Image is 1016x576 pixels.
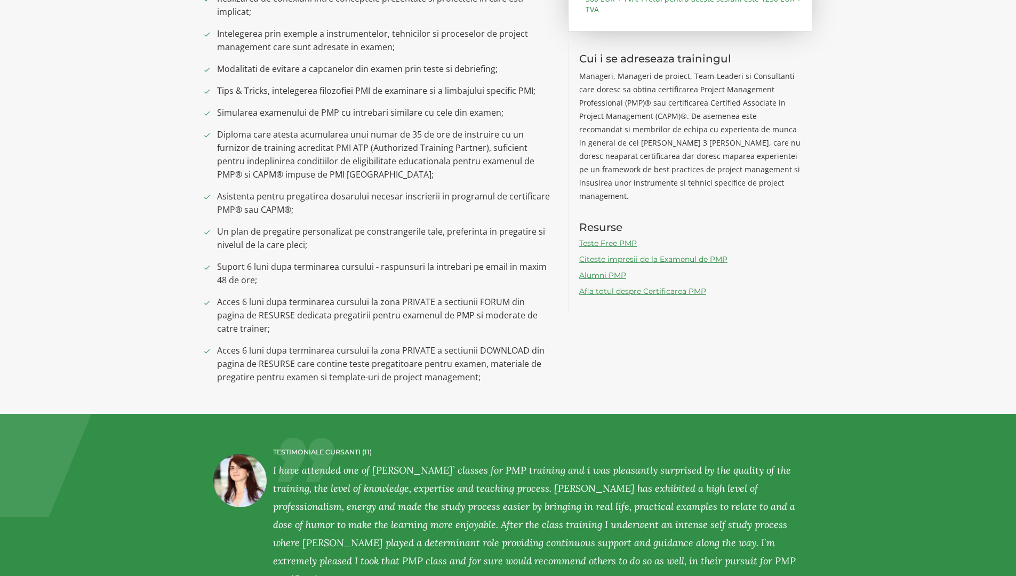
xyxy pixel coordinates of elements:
[217,84,553,98] span: Tips & Tricks, intelegerea filozofiei PMI de examinare si a limbajului specific PMI;
[217,62,553,76] span: Modalitati de evitare a capcanelor din examen prin teste si debriefing;
[579,286,706,296] a: Afla totul despre Certificarea PMP
[217,128,553,181] span: Diploma care atesta acumularea unui numar de 35 de ore de instruire cu un furnizor de training ac...
[579,221,802,233] h3: Resurse
[273,449,810,456] h4: TESTIMONIALE CURSANTI (11)
[217,190,553,217] span: Asistenta pentru pregatirea dosarului necesar inscrierii in programul de certificare PMP® sau CAPM®;
[217,27,553,54] span: Intelegerea prin exemple a instrumentelor, tehnicilor si proceselor de project management care su...
[579,53,802,65] h3: Cui i se adreseaza trainingul
[217,225,553,252] span: Un plan de pregatire personalizat pe constrangerile tale, preferinta in pregatire si nivelul de l...
[217,344,553,384] span: Acces 6 luni dupa terminarea cursului la zona PRIVATE a sectiunii DOWNLOAD din pagina de RESURSE ...
[217,106,553,119] span: Simularea examenului de PMP cu intrebari similare cu cele din examen;
[579,270,626,280] a: Alumni PMP
[217,295,553,335] span: Acces 6 luni dupa terminarea cursului la zona PRIVATE a sectiunii FORUM din pagina de RESURSE ded...
[579,69,802,203] p: Manageri, Manageri de proiect, Team-Leaderi si Consultanti care doresc sa obtina certificarea Pro...
[217,260,553,287] span: Suport 6 luni dupa terminarea cursului - raspunsuri la intrebari pe email in maxim 48 de ore;
[579,238,637,248] a: Teste Free PMP
[579,254,727,264] a: Citeste impresii de la Examenul de PMP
